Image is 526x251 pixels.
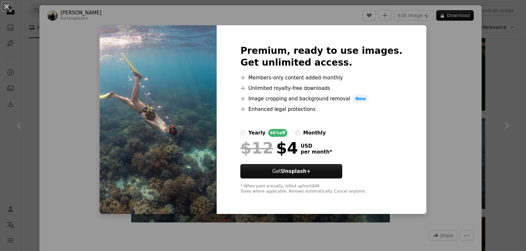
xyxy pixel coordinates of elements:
[240,105,402,113] li: Enhanced legal protections
[268,129,288,137] div: 66% off
[240,130,246,136] input: yearly66%off
[303,129,326,137] div: monthly
[300,149,332,155] span: per month *
[353,95,369,103] span: New
[248,129,265,137] div: yearly
[240,84,402,92] li: Unlimited royalty-free downloads
[240,45,402,69] h2: Premium, ready to use images. Get unlimited access.
[240,95,402,103] li: Image cropping and background removal
[300,143,332,149] span: USD
[240,164,342,178] button: GetUnsplash+
[295,130,300,136] input: monthly
[240,139,298,157] div: $4
[240,74,402,82] li: Members-only content added monthly
[100,25,217,214] img: premium_photo-1737962275386-29225800a2c5
[240,139,273,157] span: $12
[281,168,311,174] strong: Unsplash+
[240,184,402,194] div: * When paid annually, billed upfront $48 Taxes where applicable. Renews automatically. Cancel any...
